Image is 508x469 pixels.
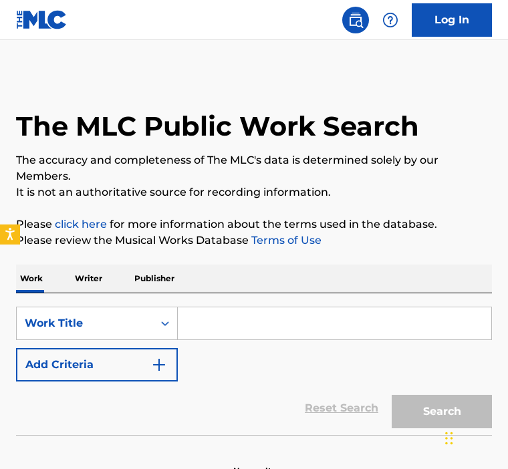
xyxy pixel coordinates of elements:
[16,10,68,29] img: MLC Logo
[16,216,492,232] p: Please for more information about the terms used in the database.
[25,315,145,331] div: Work Title
[445,418,453,458] div: Drag
[249,234,322,247] a: Terms of Use
[16,110,419,143] h1: The MLC Public Work Search
[16,348,178,381] button: Add Criteria
[151,357,167,373] img: 9d2ae6d4665cec9f34b9.svg
[16,232,492,249] p: Please review the Musical Works Database
[130,265,178,293] p: Publisher
[382,12,398,28] img: help
[377,7,404,33] div: Help
[16,184,492,200] p: It is not an authoritative source for recording information.
[342,7,369,33] a: Public Search
[16,152,492,184] p: The accuracy and completeness of The MLC's data is determined solely by our Members.
[16,307,492,435] form: Search Form
[348,12,364,28] img: search
[441,405,508,469] iframe: Chat Widget
[16,265,47,293] p: Work
[412,3,492,37] a: Log In
[55,218,107,230] a: click here
[71,265,106,293] p: Writer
